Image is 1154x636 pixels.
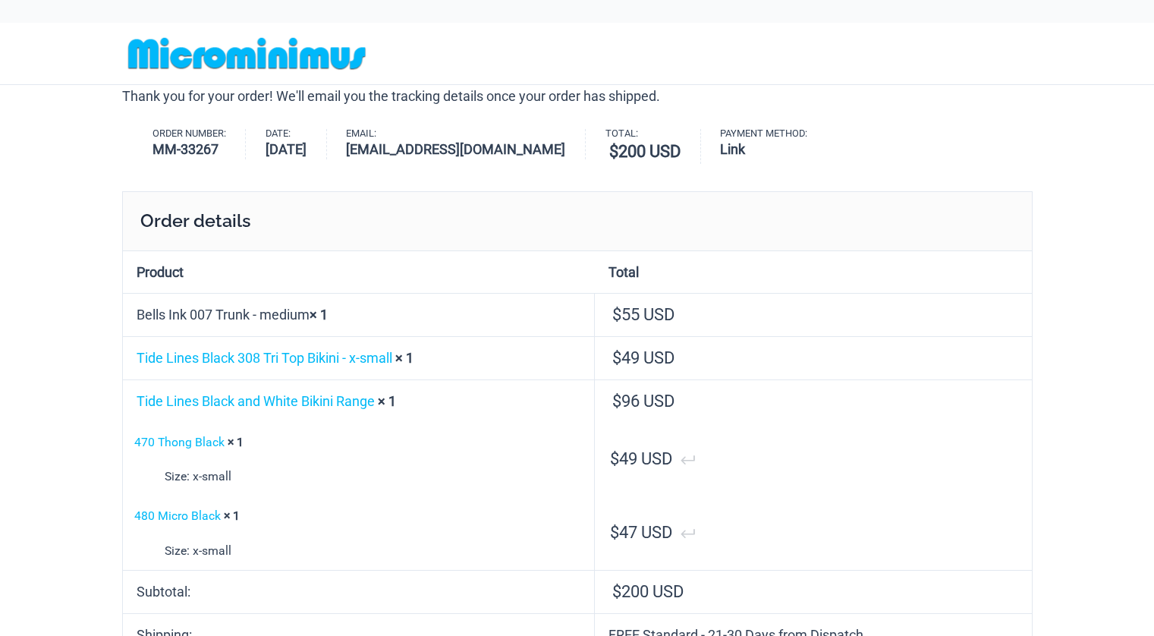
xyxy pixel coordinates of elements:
th: Subtotal: [123,570,595,613]
th: Total [595,251,1032,293]
li: Order number: [153,129,247,159]
p: x-small [165,540,582,562]
li: Total: [605,129,701,164]
strong: [DATE] [266,139,307,159]
span: $ [612,392,621,411]
th: Product [123,251,595,293]
a: Tide Lines Black 308 Tri Top Bikini - x-small [137,350,392,366]
p: x-small [165,465,582,488]
span: $ [609,142,618,161]
bdi: 200 USD [609,142,681,161]
span: $ [612,582,621,601]
strong: × 1 [378,393,396,409]
bdi: 49 USD [610,449,672,468]
p: Thank you for your order! We'll email you the tracking details once your order has shipped. [122,85,1033,108]
bdi: 49 USD [612,348,674,367]
a: Tide Lines Black and White Bikini Range [137,393,375,409]
a: 470 Thong Black [134,435,225,449]
bdi: 55 USD [612,305,674,324]
strong: Size: [165,465,190,488]
td: Bells Ink 007 Trunk - medium [123,293,595,336]
strong: MM-33267 [153,139,226,159]
span: $ [610,449,619,468]
span: $ [612,305,621,324]
span: $ [612,348,621,367]
li: Payment method: [720,129,827,159]
strong: Size: [165,540,190,562]
strong: × 1 [228,435,244,449]
bdi: 96 USD [612,392,674,411]
a: 480 Micro Black [134,508,221,523]
h2: Order details [122,191,1033,250]
strong: × 1 [310,307,328,323]
li: Date: [266,129,327,159]
strong: Link [720,139,807,159]
img: MM SHOP LOGO FLAT [122,36,372,71]
strong: × 1 [395,350,413,366]
span: $ [610,523,619,542]
span: 200 USD [612,582,684,601]
strong: [EMAIL_ADDRESS][DOMAIN_NAME] [346,139,565,159]
strong: × 1 [224,508,240,523]
li: Email: [346,129,586,159]
bdi: 47 USD [610,523,672,542]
